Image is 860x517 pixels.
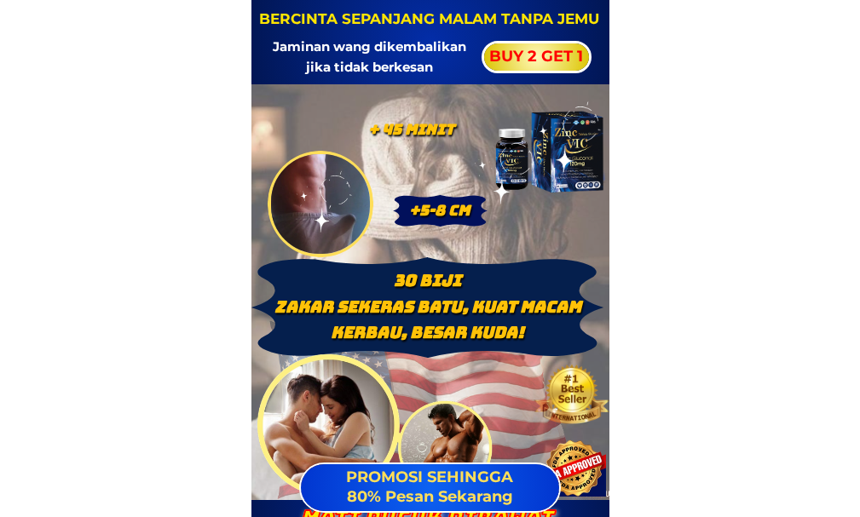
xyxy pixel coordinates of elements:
[346,468,513,506] span: PROMOSI SEHINGGA 80% Pesan Sekarang
[368,120,454,139] span: + 45 Minit
[484,43,588,71] p: BUY 2 GET 1
[262,37,477,78] h3: Jaminan wang dikembalikan jika tidak berkesan
[257,8,600,31] h3: BERCINTA SEPANJANG MALAM TANPA JEMU
[409,201,470,220] span: +5-8 Cm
